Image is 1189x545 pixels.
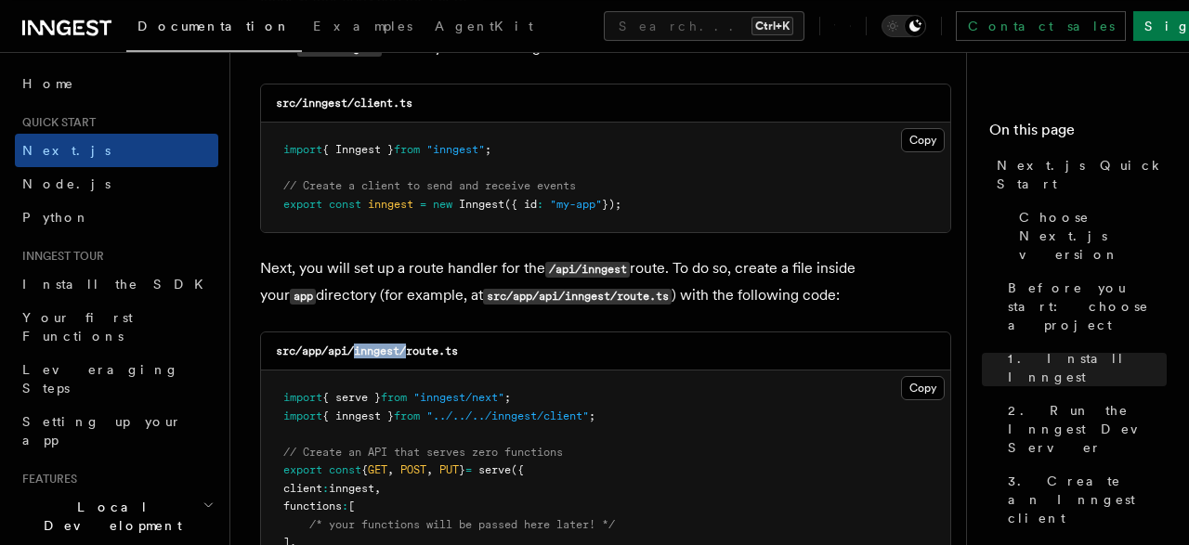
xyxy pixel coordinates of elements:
[1008,472,1167,527] span: 3. Create an Inngest client
[1008,279,1167,334] span: Before you start: choose a project
[550,198,602,211] span: "my-app"
[882,15,926,37] button: Toggle dark mode
[22,277,215,292] span: Install the SDK
[22,414,182,448] span: Setting up your app
[260,255,951,309] p: Next, you will set up a route handler for the route. To do so, create a file inside your director...
[22,210,90,225] span: Python
[485,143,491,156] span: ;
[15,353,218,405] a: Leveraging Steps
[22,310,133,344] span: Your first Functions
[283,179,576,192] span: // Create a client to send and receive events
[1000,394,1167,464] a: 2. Run the Inngest Dev Server
[433,198,452,211] span: new
[426,463,433,476] span: ,
[465,463,472,476] span: =
[276,344,458,357] code: src/app/api/inngest/route.ts
[22,74,74,93] span: Home
[1000,464,1167,535] a: 3. Create an Inngest client
[374,482,381,495] span: ,
[604,11,804,41] button: Search...Ctrl+K
[1008,401,1167,457] span: 2. Run the Inngest Dev Server
[329,482,374,495] span: inngest
[309,518,615,531] span: /* your functions will be passed here later! */
[439,463,459,476] span: PUT
[302,6,424,50] a: Examples
[15,472,77,487] span: Features
[283,463,322,476] span: export
[483,289,672,305] code: src/app/api/inngest/route.ts
[381,391,407,404] span: from
[283,409,322,422] span: import
[989,149,1167,201] a: Next.js Quick Start
[329,198,361,211] span: const
[283,198,322,211] span: export
[342,500,348,513] span: :
[322,409,394,422] span: { inngest }
[283,391,322,404] span: import
[137,19,291,33] span: Documentation
[1000,342,1167,394] a: 1. Install Inngest
[15,67,218,100] a: Home
[348,500,355,513] span: [
[420,198,426,211] span: =
[283,446,563,459] span: // Create an API that serves zero functions
[322,482,329,495] span: :
[426,143,485,156] span: "inngest"
[424,6,544,50] a: AgentKit
[478,463,511,476] span: serve
[394,409,420,422] span: from
[1012,201,1167,271] a: Choose Next.js version
[901,128,945,152] button: Copy
[511,463,524,476] span: ({
[394,143,420,156] span: from
[368,198,413,211] span: inngest
[15,115,96,130] span: Quick start
[15,134,218,167] a: Next.js
[297,41,382,57] code: /src/inngest
[15,490,218,542] button: Local Development
[322,391,381,404] span: { serve }
[504,391,511,404] span: ;
[15,201,218,234] a: Python
[368,463,387,476] span: GET
[751,17,793,35] kbd: Ctrl+K
[1008,349,1167,386] span: 1. Install Inngest
[322,143,394,156] span: { Inngest }
[997,156,1167,193] span: Next.js Quick Start
[15,498,203,535] span: Local Development
[435,19,533,33] span: AgentKit
[283,500,342,513] span: functions
[313,19,412,33] span: Examples
[361,463,368,476] span: {
[400,463,426,476] span: POST
[413,391,504,404] span: "inngest/next"
[459,198,504,211] span: Inngest
[1000,271,1167,342] a: Before you start: choose a project
[15,267,218,301] a: Install the SDK
[1019,208,1167,264] span: Choose Next.js version
[290,289,316,305] code: app
[22,143,111,158] span: Next.js
[589,409,595,422] span: ;
[387,463,394,476] span: ,
[989,119,1167,149] h4: On this page
[22,362,179,396] span: Leveraging Steps
[15,249,104,264] span: Inngest tour
[545,262,630,278] code: /api/inngest
[901,376,945,400] button: Copy
[602,198,621,211] span: });
[459,463,465,476] span: }
[15,167,218,201] a: Node.js
[15,405,218,457] a: Setting up your app
[15,301,218,353] a: Your first Functions
[537,198,543,211] span: :
[276,97,412,110] code: src/inngest/client.ts
[426,409,589,422] span: "../../../inngest/client"
[283,143,322,156] span: import
[329,463,361,476] span: const
[504,198,537,211] span: ({ id
[283,482,322,495] span: client
[22,176,111,191] span: Node.js
[956,11,1126,41] a: Contact sales
[126,6,302,52] a: Documentation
